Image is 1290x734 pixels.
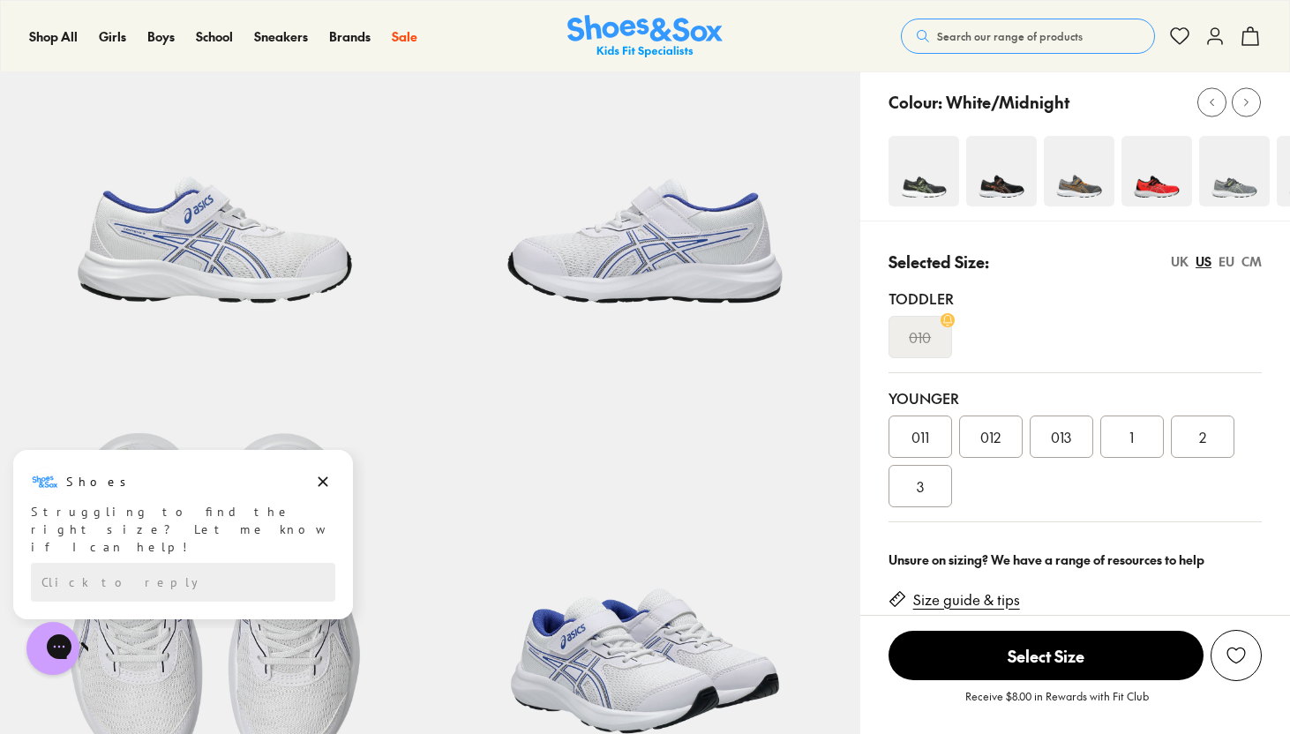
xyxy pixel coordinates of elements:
[99,27,126,46] a: Girls
[66,26,136,43] h3: Shoes
[392,27,417,46] a: Sale
[329,27,371,46] a: Brands
[311,22,335,47] button: Dismiss campaign
[889,630,1204,681] button: Select Size
[29,27,78,45] span: Shop All
[31,20,59,49] img: Shoes logo
[392,27,417,45] span: Sale
[99,27,126,45] span: Girls
[147,27,175,45] span: Boys
[980,426,1001,447] span: 012
[18,616,88,681] iframe: Gorgias live chat messenger
[1199,426,1206,447] span: 2
[1219,252,1234,271] div: EU
[1044,136,1114,206] img: 4-533670_1
[1171,252,1189,271] div: UK
[889,250,989,273] p: Selected Size:
[567,15,723,58] a: Shoes & Sox
[13,3,353,172] div: Campaign message
[31,56,335,109] div: Struggling to find the right size? Let me know if I can help!
[909,326,931,348] s: 010
[965,688,1149,720] p: Receive $8.00 in Rewards with Fit Club
[966,136,1037,206] img: 4-522464_1
[254,27,308,45] span: Sneakers
[1199,136,1270,206] img: 4-551430_1
[889,631,1204,680] span: Select Size
[901,19,1155,54] button: Search our range of products
[889,288,1262,309] div: Toddler
[1129,426,1134,447] span: 1
[147,27,175,46] a: Boys
[567,15,723,58] img: SNS_Logo_Responsive.svg
[196,27,233,46] a: School
[937,28,1083,44] span: Search our range of products
[946,90,1069,114] p: White/Midnight
[1196,252,1211,271] div: US
[1211,630,1262,681] button: Add to Wishlist
[1051,426,1071,447] span: 013
[889,550,1262,569] div: Unsure on sizing? We have a range of resources to help
[196,27,233,45] span: School
[254,27,308,46] a: Sneakers
[329,27,371,45] span: Brands
[917,476,924,497] span: 3
[13,20,353,109] div: Message from Shoes. Struggling to find the right size? Let me know if I can help!
[911,426,929,447] span: 011
[1121,136,1192,206] img: 4-551424_1
[889,136,959,206] img: 4-551418_1
[913,590,1020,610] a: Size guide & tips
[31,116,335,154] div: Reply to the campaigns
[29,27,78,46] a: Shop All
[889,387,1262,408] div: Younger
[889,90,942,114] p: Colour:
[1241,252,1262,271] div: CM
